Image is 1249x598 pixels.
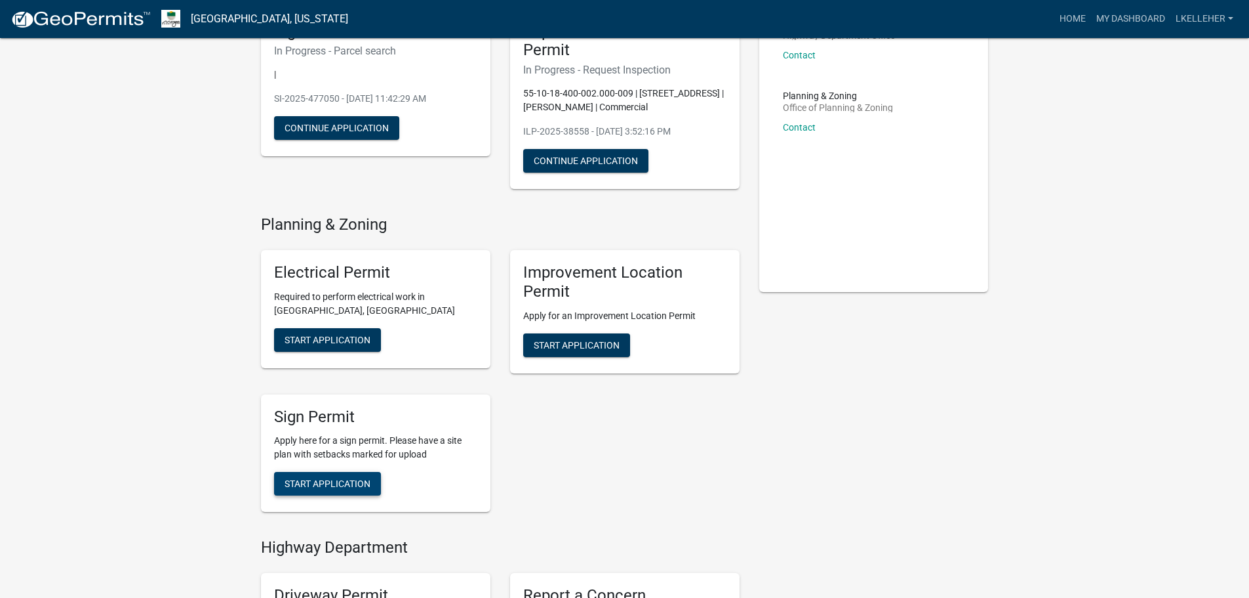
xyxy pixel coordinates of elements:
h5: Sign Permit [274,408,477,427]
a: My Dashboard [1091,7,1170,32]
img: Morgan County, Indiana [161,10,180,28]
p: SI-2025-477050 - [DATE] 11:42:29 AM [274,92,477,106]
h6: In Progress - Request Inspection [523,64,726,76]
button: Start Application [274,472,381,496]
button: Start Application [274,328,381,352]
p: Required to perform electrical work in [GEOGRAPHIC_DATA], [GEOGRAPHIC_DATA] [274,290,477,318]
h4: Highway Department [261,538,740,557]
p: Apply for an Improvement Location Permit [523,309,726,323]
p: Office of Planning & Zoning [783,103,893,112]
span: Start Application [285,334,370,345]
p: | [274,68,477,81]
h6: In Progress - Parcel search [274,45,477,57]
span: Start Application [534,339,620,350]
h5: Improvement Location Permit [523,263,726,301]
span: Start Application [285,479,370,489]
a: [GEOGRAPHIC_DATA], [US_STATE] [191,8,348,30]
a: lkelleher [1170,7,1239,32]
a: Contact [783,50,816,60]
h4: Planning & Zoning [261,215,740,234]
button: Start Application [523,333,630,357]
button: Continue Application [523,149,648,173]
p: ILP-2025-38558 - [DATE] 3:52:16 PM [523,125,726,139]
h5: Improvement Location Permit [523,22,726,60]
h5: Electrical Permit [274,263,477,282]
a: Home [1054,7,1091,32]
a: Contact [783,122,816,133]
p: Apply here for a sign permit. Please have a site plan with setbacks marked for upload [274,434,477,461]
p: 55-10-18-400-002.000-009 | [STREET_ADDRESS] | [PERSON_NAME] | Commercial [523,87,726,114]
p: Planning & Zoning [783,91,893,100]
button: Continue Application [274,116,399,140]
